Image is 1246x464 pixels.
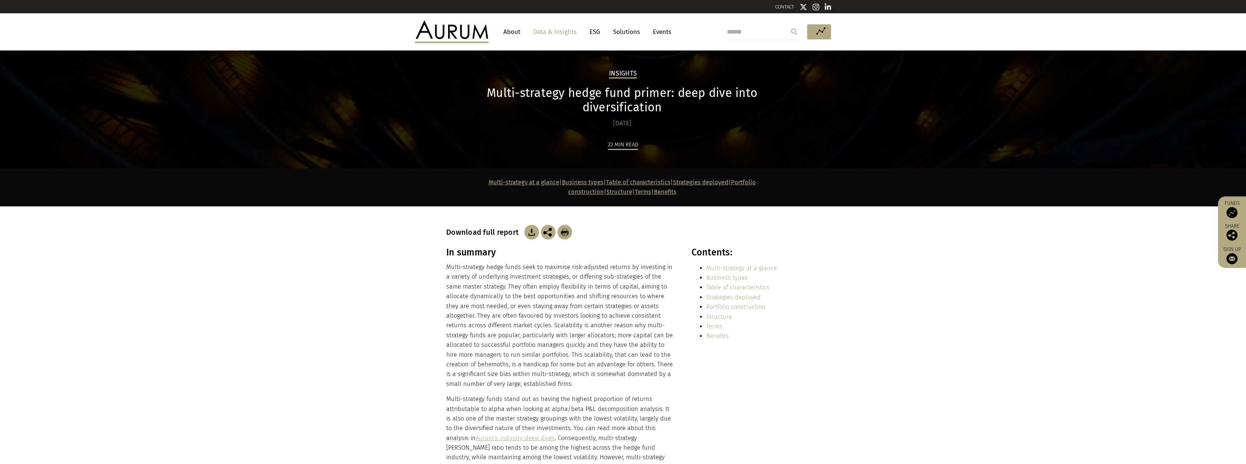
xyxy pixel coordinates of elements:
strong: | | | | | | [489,179,756,195]
img: Aurum [415,21,489,43]
a: Benefits [706,332,729,339]
div: 22 min read [608,140,638,150]
a: Multi-strategy at a glance [706,265,777,272]
img: Twitter icon [800,3,807,11]
img: Share this post [541,225,556,240]
img: Download Article [524,225,539,240]
input: Submit [787,24,802,39]
a: Funds [1222,200,1242,218]
a: Table of characteristics [606,179,670,186]
strong: | [651,188,654,195]
h2: Insights [609,70,637,79]
h3: Download full report [446,228,522,237]
a: Solutions [609,25,644,39]
div: Share [1222,224,1242,241]
a: Structure [706,313,732,320]
a: Terms [706,323,722,330]
a: Business types [706,274,748,281]
a: ESG [586,25,604,39]
img: Linkedin icon [825,3,831,11]
img: Download Article [557,225,572,240]
a: Terms [635,188,651,195]
p: Multi-strategy hedge funds seek to maximise risk-adjusted returns by investing in a variety of un... [446,262,675,389]
a: About [500,25,524,39]
a: Sign up [1222,246,1242,264]
a: Benefits [654,188,676,195]
h3: In summary [446,247,675,258]
a: Strategies deployed [673,179,728,186]
a: Strategies deployed [706,294,761,301]
a: Portfolio construction [706,303,765,310]
a: Structure [606,188,632,195]
a: Aurum’s industry deep dives [476,435,555,442]
a: CONTACT [775,4,794,10]
a: Events [649,25,671,39]
img: Instagram icon [813,3,819,11]
img: Sign up to our newsletter [1226,253,1238,264]
h1: Multi-strategy hedge fund primer: deep dive into diversification [446,86,798,115]
h3: Contents: [691,247,798,258]
a: Multi-strategy at a glance [489,179,559,186]
a: Business types [562,179,603,186]
img: Access Funds [1226,207,1238,218]
img: Share this post [1226,230,1238,241]
a: Table of characteristics [706,284,770,291]
div: [DATE] [446,118,798,129]
a: Data & Insights [529,25,580,39]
